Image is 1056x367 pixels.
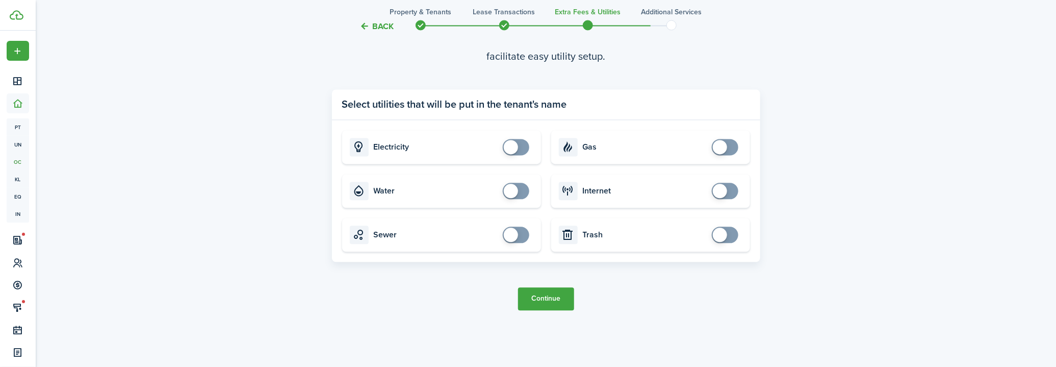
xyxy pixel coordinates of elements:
[342,96,567,112] panel-main-title: Select utilities that will be put in the tenant's name
[583,230,707,239] card-title: Trash
[518,287,574,310] button: Continue
[374,230,498,239] card-title: Sewer
[7,205,29,223] a: in
[374,186,498,195] card-title: Water
[390,7,451,17] h3: Property & Tenants
[7,170,29,188] a: kl
[583,186,707,195] card-title: Internet
[374,142,498,152] card-title: Electricity
[10,10,23,20] img: TenantCloud
[7,41,29,61] button: Open menu
[473,7,535,17] h3: Lease Transactions
[641,7,702,17] h3: Additional Services
[7,153,29,170] a: oc
[360,20,394,31] button: Back
[583,142,707,152] card-title: Gas
[7,118,29,136] a: pt
[555,7,621,17] h3: Extra fees & Utilities
[7,188,29,205] a: eq
[7,136,29,153] a: un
